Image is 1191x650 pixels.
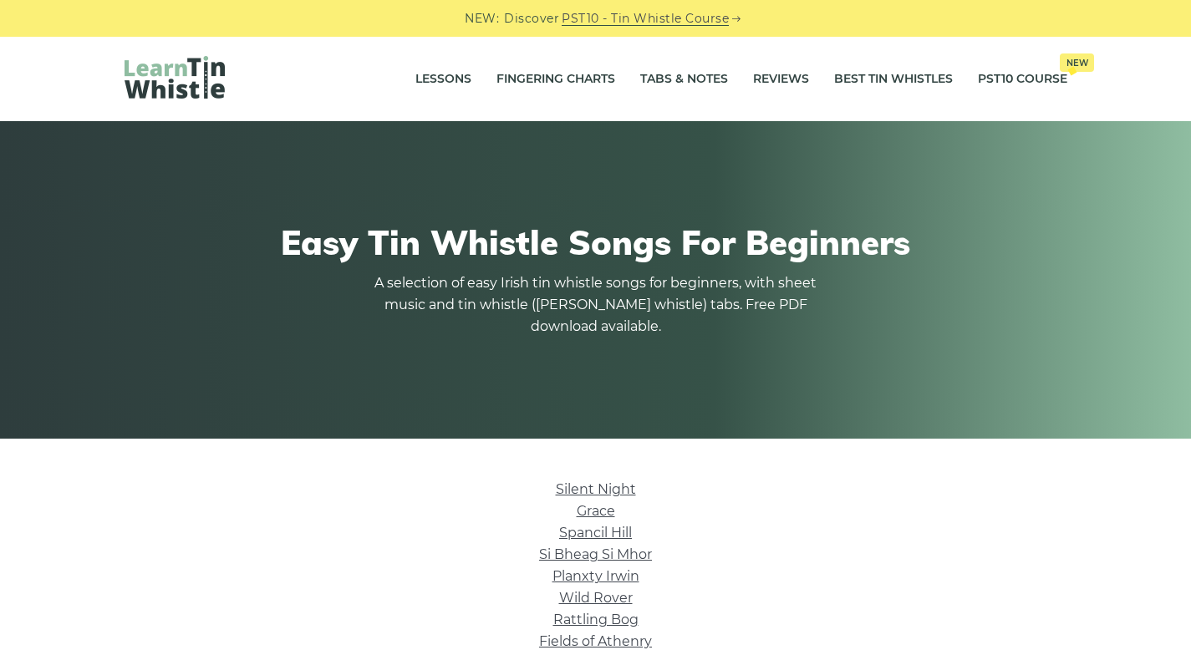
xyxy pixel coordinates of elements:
img: LearnTinWhistle.com [125,56,225,99]
a: Wild Rover [559,590,633,606]
a: Silent Night [556,481,636,497]
p: A selection of easy Irish tin whistle songs for beginners, with sheet music and tin whistle ([PER... [370,272,822,338]
a: Rattling Bog [553,612,639,627]
span: New [1060,53,1094,72]
a: Reviews [753,58,809,100]
a: Fields of Athenry [539,633,652,649]
a: Best Tin Whistles [834,58,953,100]
a: Spancil Hill [559,525,632,541]
a: Grace [577,503,615,519]
a: Si­ Bheag Si­ Mhor [539,546,652,562]
a: Fingering Charts [496,58,615,100]
a: PST10 CourseNew [978,58,1067,100]
a: Planxty Irwin [552,568,639,584]
a: Tabs & Notes [640,58,728,100]
a: Lessons [415,58,471,100]
h1: Easy Tin Whistle Songs For Beginners [125,222,1067,262]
